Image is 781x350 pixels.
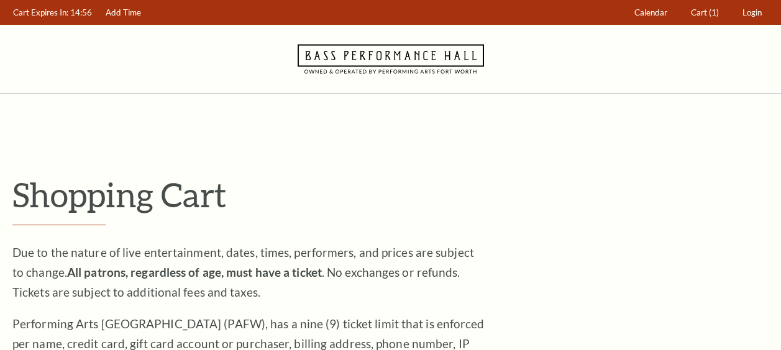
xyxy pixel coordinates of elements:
span: Cart [691,7,707,17]
span: Cart Expires In: [13,7,68,17]
span: Due to the nature of live entertainment, dates, times, performers, and prices are subject to chan... [12,245,474,299]
span: Calendar [634,7,667,17]
a: Cart (1) [685,1,725,25]
strong: All patrons, regardless of age, must have a ticket [67,265,322,279]
a: Add Time [100,1,147,25]
span: Login [742,7,762,17]
p: Shopping Cart [12,174,769,215]
a: Calendar [629,1,674,25]
span: 14:56 [70,7,92,17]
a: Login [737,1,768,25]
span: (1) [709,7,719,17]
